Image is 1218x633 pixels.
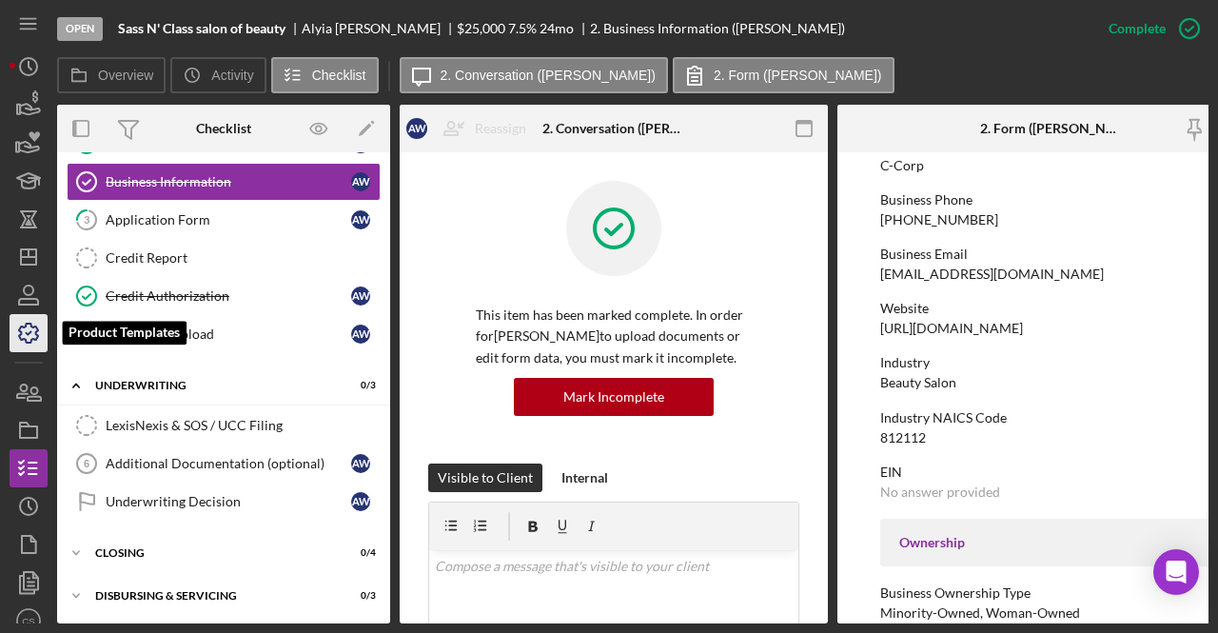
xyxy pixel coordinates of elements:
[67,406,381,445] a: LexisNexis & SOS / UCC Filing
[880,485,1000,500] div: No answer provided
[351,325,370,344] div: A W
[980,121,1123,136] div: 2. Form ([PERSON_NAME])
[106,174,351,189] div: Business Information
[1090,10,1208,48] button: Complete
[351,492,370,511] div: A W
[106,326,351,342] div: Document Upload
[312,68,366,83] label: Checklist
[540,21,574,36] div: 24 mo
[514,378,714,416] button: Mark Incomplete
[880,212,998,227] div: [PHONE_NUMBER]
[406,118,427,139] div: A W
[95,590,328,602] div: Disbursing & Servicing
[67,163,381,201] a: Business InformationAW
[563,378,664,416] div: Mark Incomplete
[95,380,328,391] div: Underwriting
[542,121,685,136] div: 2. Conversation ([PERSON_NAME])
[428,464,542,492] button: Visible to Client
[22,616,34,626] text: CS
[880,321,1023,336] div: [URL][DOMAIN_NAME]
[673,57,894,93] button: 2. Form ([PERSON_NAME])
[302,21,457,36] div: Alyia [PERSON_NAME]
[84,327,89,340] tspan: 5
[476,305,752,368] p: This item has been marked complete. In order for [PERSON_NAME] to upload documents or edit form d...
[67,445,381,483] a: 6Additional Documentation (optional)AW
[84,458,89,469] tspan: 6
[95,547,328,559] div: Closing
[57,57,166,93] button: Overview
[351,287,370,306] div: A W
[351,210,370,229] div: A W
[98,68,153,83] label: Overview
[106,212,351,227] div: Application Form
[880,158,924,173] div: C-Corp
[561,464,608,492] div: Internal
[400,57,668,93] button: 2. Conversation ([PERSON_NAME])
[271,57,379,93] button: Checklist
[118,21,285,36] b: Sass N' Class salon of beauty
[342,590,376,602] div: 0 / 3
[84,213,89,226] tspan: 3
[106,494,351,509] div: Underwriting Decision
[57,17,103,41] div: Open
[67,277,381,315] a: Credit AuthorizationAW
[880,267,1104,282] div: [EMAIL_ADDRESS][DOMAIN_NAME]
[106,250,380,266] div: Credit Report
[351,454,370,473] div: A W
[106,288,351,304] div: Credit Authorization
[351,172,370,191] div: A W
[397,109,545,148] button: AWReassign
[714,68,882,83] label: 2. Form ([PERSON_NAME])
[1109,10,1166,48] div: Complete
[590,21,845,36] div: 2. Business Information ([PERSON_NAME])
[438,464,533,492] div: Visible to Client
[1153,549,1199,595] div: Open Intercom Messenger
[342,547,376,559] div: 0 / 4
[67,315,381,353] a: 5Document UploadAW
[106,456,351,471] div: Additional Documentation (optional)
[67,239,381,277] a: Credit Report
[196,121,251,136] div: Checklist
[457,20,505,36] span: $25,000
[552,464,618,492] button: Internal
[880,605,1080,621] div: Minority-Owned, Woman-Owned
[880,430,926,445] div: 812112
[67,201,381,239] a: 3Application FormAW
[441,68,656,83] label: 2. Conversation ([PERSON_NAME])
[475,109,526,148] div: Reassign
[880,375,956,390] div: Beauty Salon
[899,535,1204,550] div: Ownership
[67,483,381,521] a: Underwriting DecisionAW
[342,380,376,391] div: 0 / 3
[211,68,253,83] label: Activity
[508,21,537,36] div: 7.5 %
[170,57,265,93] button: Activity
[106,418,380,433] div: LexisNexis & SOS / UCC Filing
